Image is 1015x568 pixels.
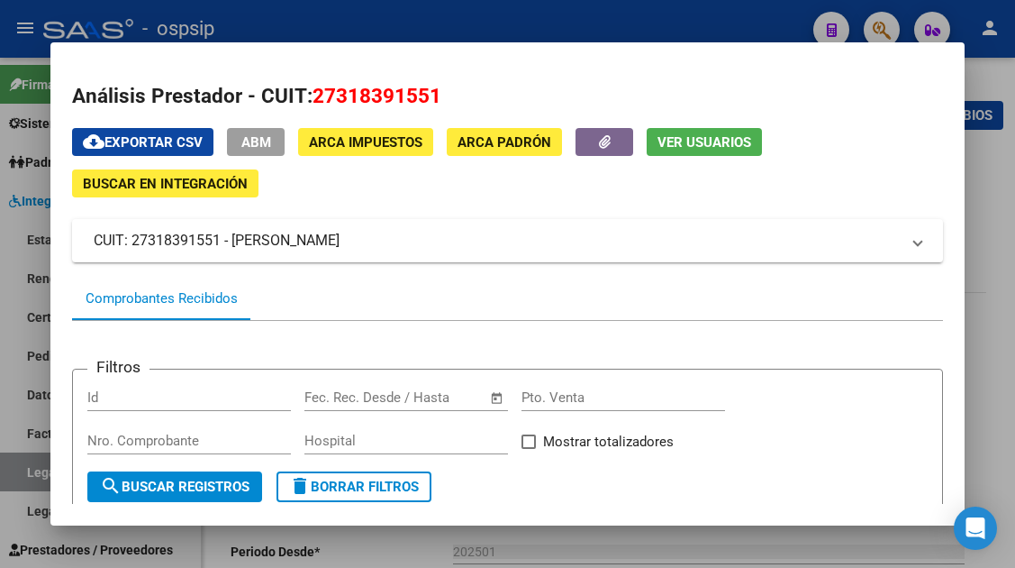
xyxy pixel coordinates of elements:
mat-icon: cloud_download [83,131,104,152]
button: ARCA Padrón [447,128,562,156]
mat-icon: search [100,475,122,497]
span: Mostrar totalizadores [543,431,674,453]
input: End date [379,389,467,406]
div: Comprobantes Recibidos [86,289,238,309]
span: ABM [241,134,271,151]
button: Buscar en Integración [72,169,258,197]
div: Open Intercom Messenger [954,507,997,550]
button: Exportar CSV [72,128,213,156]
span: Exportar CSV [83,134,203,151]
span: ARCA Impuestos [309,134,422,151]
button: Buscar Registros [87,472,262,502]
h2: Análisis Prestador - CUIT: [72,81,942,112]
input: Start date [304,389,363,406]
span: Buscar Registros [100,479,249,495]
button: Ver Usuarios [647,128,762,156]
button: ARCA Impuestos [298,128,433,156]
mat-icon: delete [289,475,311,497]
button: ABM [227,128,285,156]
span: Borrar Filtros [289,479,419,495]
mat-expansion-panel-header: CUIT: 27318391551 - [PERSON_NAME] [72,219,942,262]
button: Borrar Filtros [276,472,431,502]
h3: Filtros [87,355,150,379]
span: Buscar en Integración [83,176,248,192]
span: Ver Usuarios [657,134,751,151]
span: ARCA Padrón [458,134,551,151]
mat-panel-title: CUIT: 27318391551 - [PERSON_NAME] [94,230,899,252]
button: Open calendar [486,388,507,408]
span: 27318391551 [313,84,441,107]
